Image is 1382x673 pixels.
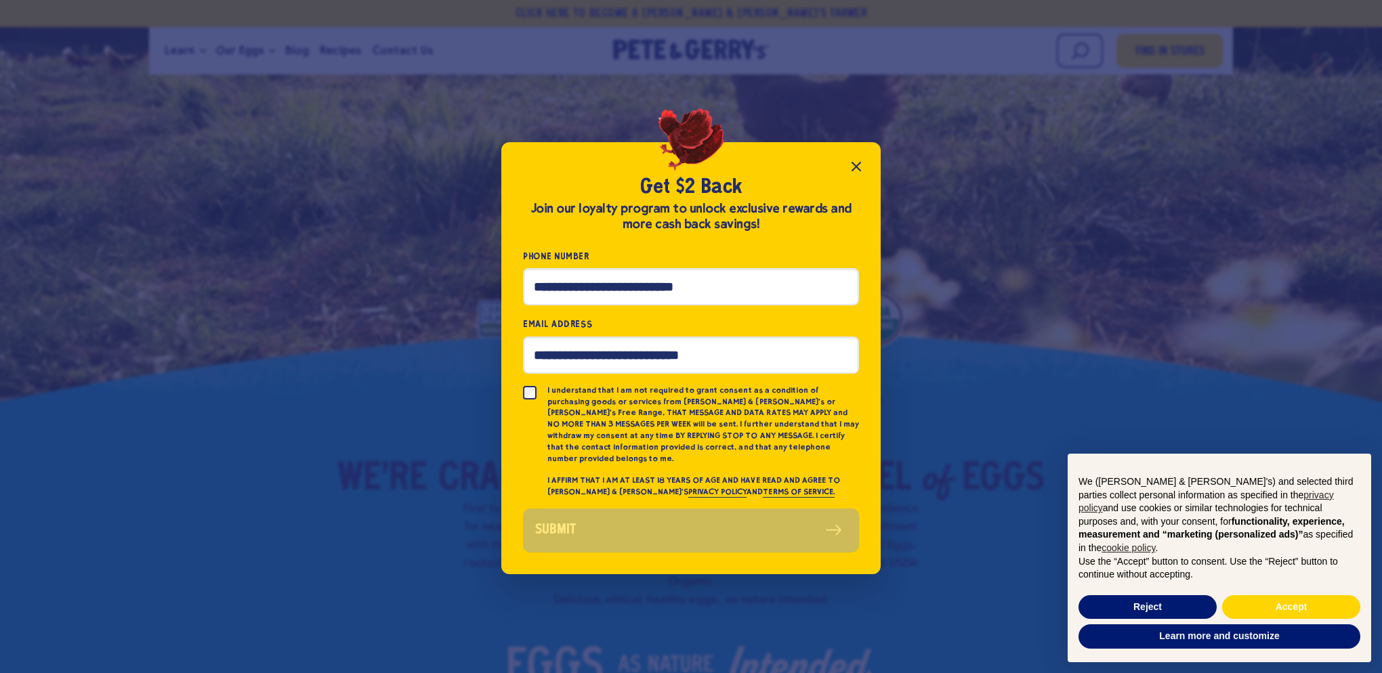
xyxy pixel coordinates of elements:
[1057,443,1382,673] div: Notice
[1079,555,1360,582] p: Use the “Accept” button to consent. Use the “Reject” button to continue without accepting.
[547,385,859,464] p: I understand that I am not required to grant consent as a condition of purchasing goods or servic...
[1079,595,1217,620] button: Reject
[763,487,834,498] a: TERMS OF SERVICE.
[1102,542,1155,553] a: cookie policy
[688,487,747,498] a: PRIVACY POLICY
[523,508,859,552] button: Submit
[1079,624,1360,649] button: Learn more and customize
[523,316,859,332] label: Email Address
[523,386,537,399] input: I understand that I am not required to grant consent as a condition of purchasing goods or servic...
[523,248,859,264] label: Phone Number
[523,175,859,200] h2: Get $2 Back
[1222,595,1360,620] button: Accept
[843,153,870,180] button: Close popup
[1079,475,1360,555] p: We ([PERSON_NAME] & [PERSON_NAME]'s) and selected third parties collect personal information as s...
[523,201,859,232] div: Join our loyalty program to unlock exclusive rewards and more cash back savings!
[547,475,859,498] p: I AFFIRM THAT I AM AT LEAST 18 YEARS OF AGE AND HAVE READ AND AGREE TO [PERSON_NAME] & [PERSON_NA...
